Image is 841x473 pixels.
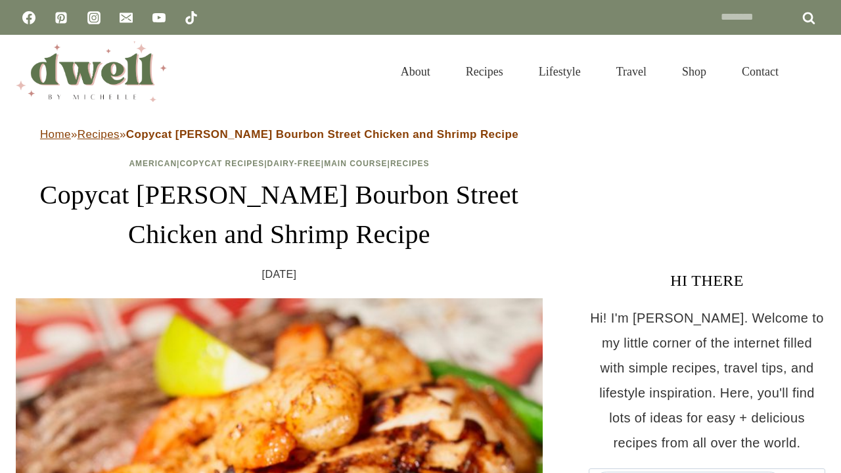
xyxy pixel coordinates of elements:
a: Main Course [324,159,387,168]
span: | | | | [129,159,429,168]
a: Recipes [78,128,120,141]
a: Pinterest [48,5,74,31]
a: About [383,49,448,95]
a: Instagram [81,5,107,31]
a: Shop [664,49,724,95]
a: YouTube [146,5,172,31]
a: Home [40,128,71,141]
a: Dairy-Free [267,159,321,168]
a: Contact [724,49,796,95]
a: Copycat Recipes [179,159,264,168]
p: Hi! I'm [PERSON_NAME]. Welcome to my little corner of the internet filled with simple recipes, tr... [589,305,825,455]
strong: Copycat [PERSON_NAME] Bourbon Street Chicken and Shrimp Recipe [126,128,518,141]
h1: Copycat [PERSON_NAME] Bourbon Street Chicken and Shrimp Recipe [16,175,543,254]
button: View Search Form [803,60,825,83]
a: Email [113,5,139,31]
nav: Primary Navigation [383,49,796,95]
a: Travel [599,49,664,95]
a: Lifestyle [521,49,599,95]
a: Recipes [390,159,430,168]
span: » » [40,128,518,141]
a: TikTok [178,5,204,31]
time: [DATE] [262,265,297,284]
a: Facebook [16,5,42,31]
a: American [129,159,177,168]
h3: HI THERE [589,269,825,292]
img: DWELL by michelle [16,41,167,102]
a: Recipes [448,49,521,95]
